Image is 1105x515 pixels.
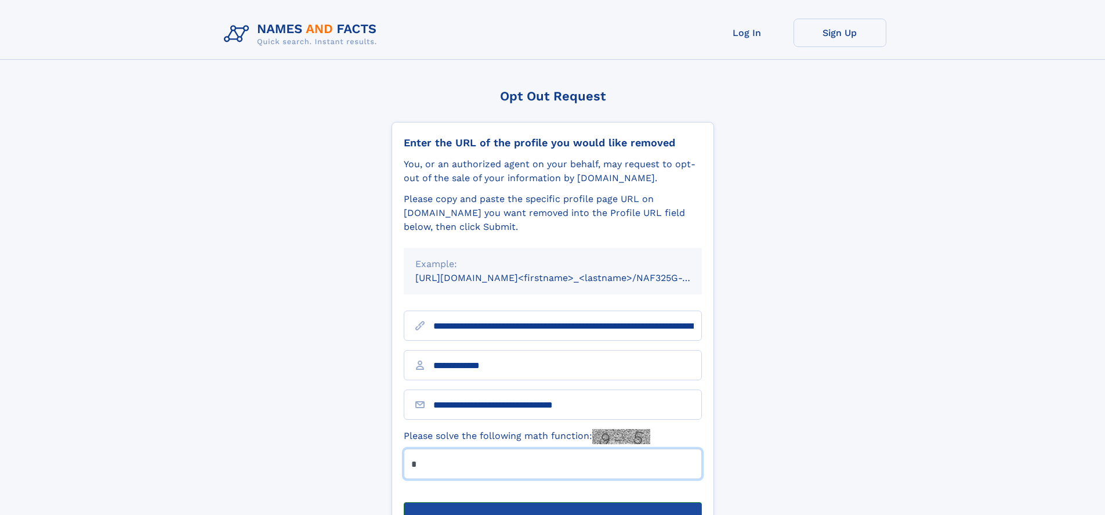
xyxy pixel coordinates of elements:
[701,19,794,47] a: Log In
[794,19,886,47] a: Sign Up
[404,192,702,234] div: Please copy and paste the specific profile page URL on [DOMAIN_NAME] you want removed into the Pr...
[392,89,714,103] div: Opt Out Request
[219,19,386,50] img: Logo Names and Facts
[404,136,702,149] div: Enter the URL of the profile you would like removed
[404,157,702,185] div: You, or an authorized agent on your behalf, may request to opt-out of the sale of your informatio...
[415,257,690,271] div: Example:
[404,429,650,444] label: Please solve the following math function:
[415,272,724,283] small: [URL][DOMAIN_NAME]<firstname>_<lastname>/NAF325G-xxxxxxxx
